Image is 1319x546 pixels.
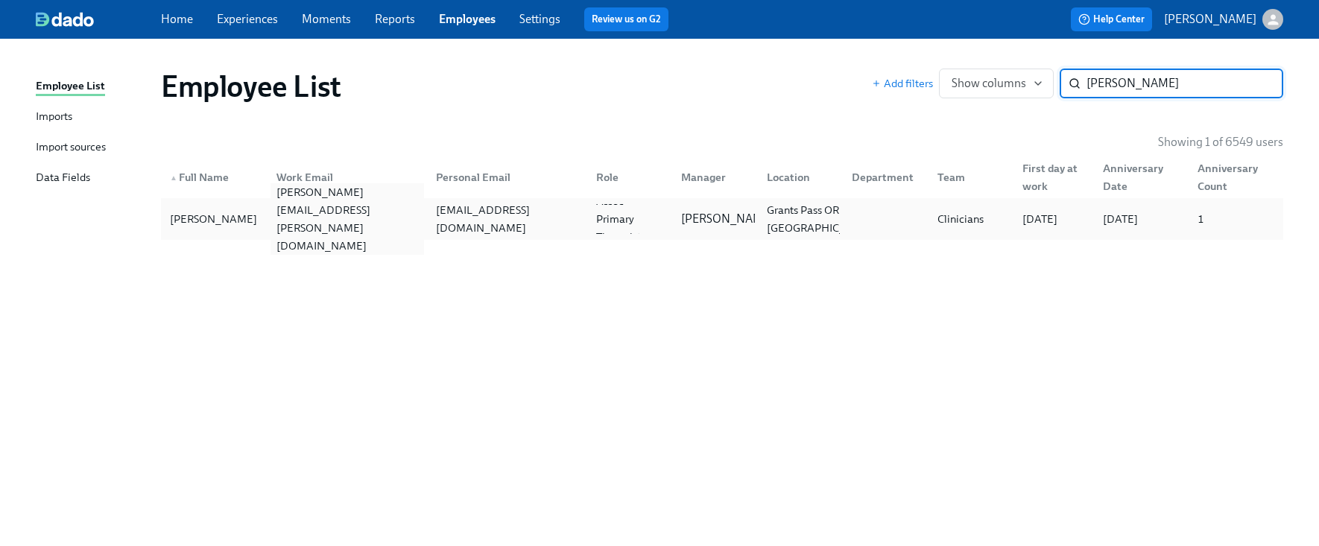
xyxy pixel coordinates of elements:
[161,12,193,26] a: Home
[1010,162,1090,192] div: First day at work
[1078,12,1145,27] span: Help Center
[164,210,265,228] div: [PERSON_NAME]
[761,201,882,237] div: Grants Pass OR [GEOGRAPHIC_DATA]
[36,139,149,157] a: Import sources
[430,201,584,237] div: [EMAIL_ADDRESS][DOMAIN_NAME]
[1086,69,1283,98] input: Search by name
[1016,159,1090,195] div: First day at work
[939,69,1054,98] button: Show columns
[265,162,425,192] div: Work Email
[872,76,933,91] button: Add filters
[592,12,661,27] a: Review us on G2
[1164,11,1256,28] p: [PERSON_NAME]
[1158,134,1283,150] p: Showing 1 of 6549 users
[1016,210,1090,228] div: [DATE]
[36,169,90,188] div: Data Fields
[36,77,149,96] a: Employee List
[161,198,1283,240] a: [PERSON_NAME][PERSON_NAME][EMAIL_ADDRESS][PERSON_NAME][DOMAIN_NAME][EMAIL_ADDRESS][DOMAIN_NAME]As...
[1091,162,1186,192] div: Anniversary Date
[590,192,670,246] div: Assoc Primary Therapist
[1097,159,1186,195] div: Anniversary Date
[931,168,1011,186] div: Team
[840,162,926,192] div: Department
[36,12,161,27] a: dado
[302,12,351,26] a: Moments
[931,210,1011,228] div: Clinicians
[1192,210,1280,228] div: 1
[36,108,149,127] a: Imports
[271,183,425,255] div: [PERSON_NAME][EMAIL_ADDRESS][PERSON_NAME][DOMAIN_NAME]
[217,12,278,26] a: Experiences
[590,168,670,186] div: Role
[1164,9,1283,30] button: [PERSON_NAME]
[430,168,584,186] div: Personal Email
[1097,210,1186,228] div: [DATE]
[952,76,1041,91] span: Show columns
[755,162,841,192] div: Location
[161,69,341,104] h1: Employee List
[519,12,560,26] a: Settings
[1071,7,1152,31] button: Help Center
[675,168,755,186] div: Manager
[761,168,841,186] div: Location
[36,108,72,127] div: Imports
[36,77,105,96] div: Employee List
[681,211,774,227] p: [PERSON_NAME]
[584,7,668,31] button: Review us on G2
[164,162,265,192] div: ▲Full Name
[846,168,926,186] div: Department
[1192,159,1280,195] div: Anniversary Count
[439,12,496,26] a: Employees
[375,12,415,26] a: Reports
[584,162,670,192] div: Role
[926,162,1011,192] div: Team
[669,162,755,192] div: Manager
[170,174,177,182] span: ▲
[36,139,106,157] div: Import sources
[36,169,149,188] a: Data Fields
[1186,162,1280,192] div: Anniversary Count
[424,162,584,192] div: Personal Email
[164,168,265,186] div: Full Name
[36,12,94,27] img: dado
[271,168,425,186] div: Work Email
